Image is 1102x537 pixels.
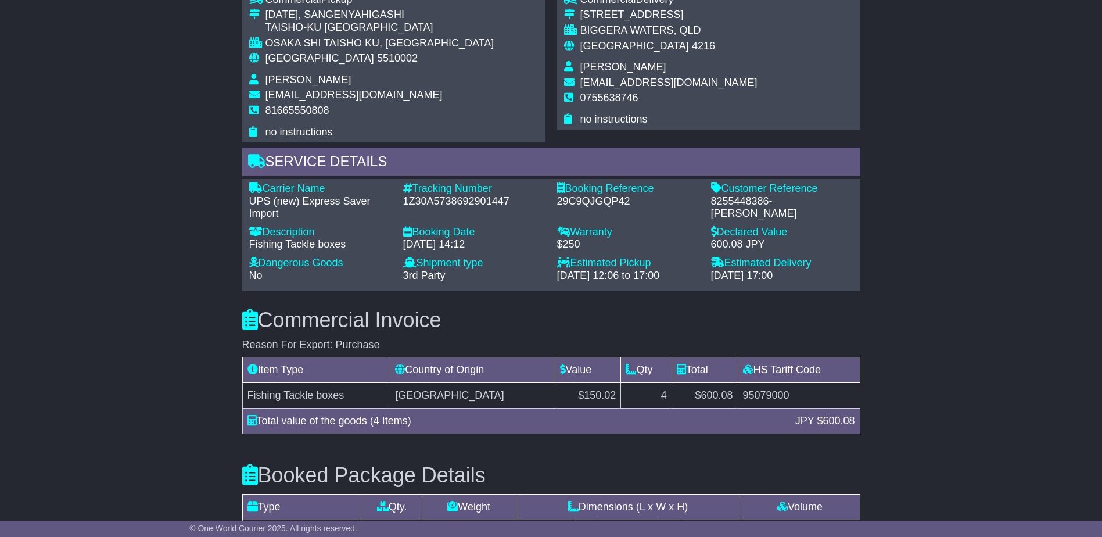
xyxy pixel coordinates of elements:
[580,9,758,22] div: [STREET_ADDRESS]
[422,494,516,520] td: Weight
[265,22,494,34] div: TAISHO-KU [GEOGRAPHIC_DATA]
[738,357,860,383] td: HS Tariff Code
[711,270,853,282] div: [DATE] 17:00
[580,61,666,73] span: [PERSON_NAME]
[580,24,758,37] div: BIGGERA WATERS, QLD
[249,270,263,281] span: No
[557,238,699,251] div: $250
[242,413,789,429] div: Total value of the goods (4 Items)
[242,383,390,409] td: Fishing Tackle boxes
[557,270,699,282] div: [DATE] 12:06 to 17:00
[557,257,699,270] div: Estimated Pickup
[740,494,860,520] td: Volume
[580,113,648,125] span: no instructions
[242,148,860,179] div: Service Details
[738,383,860,409] td: 95079000
[555,357,621,383] td: Value
[362,494,422,520] td: Qty.
[557,182,699,195] div: Booking Reference
[265,74,351,85] span: [PERSON_NAME]
[403,195,545,208] div: 1Z30A5738692901447
[377,52,418,64] span: 5510002
[265,105,329,116] span: 81665550808
[403,270,446,281] span: 3rd Party
[249,226,392,239] div: Description
[711,226,853,239] div: Declared Value
[555,383,621,409] td: $150.02
[672,383,738,409] td: $600.08
[249,182,392,195] div: Carrier Name
[516,494,740,520] td: Dimensions (L x W x H)
[789,413,861,429] div: JPY $600.08
[265,37,494,50] div: OSAKA SHI TAISHO KU, [GEOGRAPHIC_DATA]
[711,182,853,195] div: Customer Reference
[390,383,555,409] td: [GEOGRAPHIC_DATA]
[249,195,392,220] div: UPS (new) Express Saver Import
[265,52,374,64] span: [GEOGRAPHIC_DATA]
[242,494,362,520] td: Type
[711,257,853,270] div: Estimated Delivery
[242,464,860,487] h3: Booked Package Details
[557,226,699,239] div: Warranty
[265,9,494,22] div: [DATE], SANGENYAHIGASHI
[692,40,715,52] span: 4216
[403,257,545,270] div: Shipment type
[403,226,545,239] div: Booking Date
[390,357,555,383] td: Country of Origin
[580,40,689,52] span: [GEOGRAPHIC_DATA]
[557,195,699,208] div: 29C9QJGQP42
[711,238,853,251] div: 600.08 JPY
[189,524,357,533] span: © One World Courier 2025. All rights reserved.
[265,89,443,101] span: [EMAIL_ADDRESS][DOMAIN_NAME]
[249,257,392,270] div: Dangerous Goods
[621,357,672,383] td: Qty
[672,357,738,383] td: Total
[249,238,392,251] div: Fishing Tackle boxes
[242,357,390,383] td: Item Type
[580,77,758,88] span: [EMAIL_ADDRESS][DOMAIN_NAME]
[242,309,860,332] h3: Commercial Invoice
[403,182,545,195] div: Tracking Number
[403,238,545,251] div: [DATE] 14:12
[242,339,860,352] div: Reason For Export: Purchase
[580,92,638,103] span: 0755638746
[621,383,672,409] td: 4
[265,126,333,138] span: no instructions
[711,195,853,220] div: 8255448386-[PERSON_NAME]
